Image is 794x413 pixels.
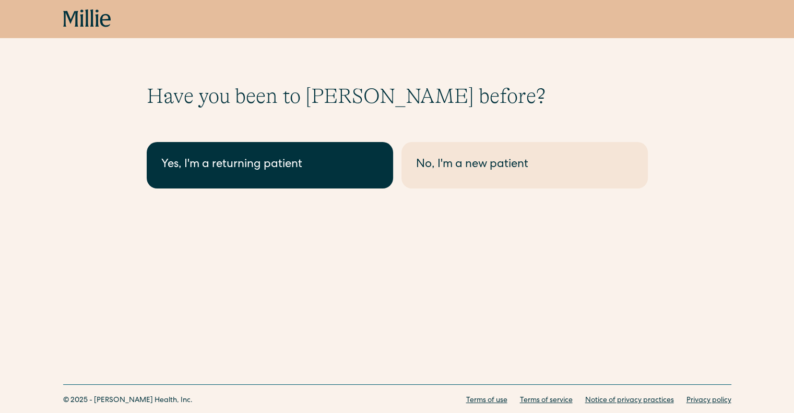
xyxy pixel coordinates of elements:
div: Yes, I'm a returning patient [161,157,378,174]
a: Notice of privacy practices [585,395,674,406]
a: Yes, I'm a returning patient [147,142,393,188]
a: Terms of service [520,395,573,406]
div: © 2025 - [PERSON_NAME] Health, Inc. [63,395,193,406]
h1: Have you been to [PERSON_NAME] before? [147,84,648,109]
div: No, I'm a new patient [416,157,633,174]
a: Privacy policy [686,395,731,406]
a: Terms of use [466,395,507,406]
a: No, I'm a new patient [401,142,648,188]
